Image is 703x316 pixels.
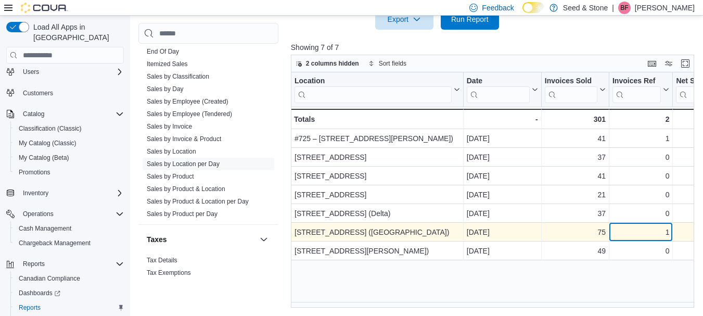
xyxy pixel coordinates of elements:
button: Export [375,9,433,30]
div: [STREET_ADDRESS][PERSON_NAME]) [295,245,460,258]
span: Sales by Invoice [147,123,192,131]
button: Promotions [10,165,128,180]
span: Itemized Sales [147,60,188,69]
button: Operations [2,207,128,221]
a: My Catalog (Beta) [15,151,73,164]
div: - [467,113,538,125]
span: Inventory [23,189,48,197]
span: Classification (Classic) [15,122,124,135]
span: Promotions [19,168,50,176]
span: Users [23,68,39,76]
span: My Catalog (Classic) [19,139,76,147]
button: Reports [2,257,128,271]
div: 41 [545,133,606,145]
span: Sales by Product per Day [147,210,218,219]
span: Users [19,66,124,78]
button: Keyboard shortcuts [646,57,658,70]
div: Totals [294,113,460,125]
div: #725 – [STREET_ADDRESS][PERSON_NAME]) [295,133,460,145]
div: Invoices Sold [545,77,597,103]
a: End Of Day [147,48,179,56]
button: Reports [19,258,49,270]
span: Classification (Classic) [19,124,82,133]
button: Users [19,66,43,78]
a: Sales by Product [147,173,194,181]
div: [STREET_ADDRESS] ([GEOGRAPHIC_DATA]) [295,226,460,239]
button: My Catalog (Classic) [10,136,128,150]
span: Chargeback Management [19,239,91,247]
p: | [612,2,614,14]
a: Sales by Employee (Tendered) [147,111,232,118]
p: Showing 7 of 7 [291,42,698,53]
a: Itemized Sales [147,61,188,68]
a: Sales by Employee (Created) [147,98,228,106]
button: Invoices Sold [545,77,606,103]
div: Taxes [138,255,278,284]
button: Date [467,77,538,103]
span: Sales by Location [147,148,196,156]
a: Sales by Classification [147,73,209,81]
button: Enter fullscreen [679,57,692,70]
div: [DATE] [467,226,538,239]
span: Customers [23,89,53,97]
button: Chargeback Management [10,236,128,250]
div: Date [467,77,530,103]
span: Dark Mode [522,13,523,14]
div: 0 [612,189,669,201]
span: Sales by Product & Location [147,185,225,194]
div: 0 [612,208,669,220]
span: 2 columns hidden [306,59,359,68]
button: Reports [10,300,128,315]
span: Operations [19,208,124,220]
button: Inventory [2,186,128,200]
span: Export [381,9,427,30]
div: Location [295,77,452,86]
div: [STREET_ADDRESS] [295,189,460,201]
span: Customers [19,86,124,99]
a: My Catalog (Classic) [15,137,81,149]
button: My Catalog (Beta) [10,150,128,165]
a: Sales by Invoice & Product [147,136,221,143]
span: Dashboards [19,289,60,297]
button: Run Report [441,9,499,30]
div: 1 [612,226,669,239]
div: [DATE] [467,151,538,164]
input: Dark Mode [522,2,544,13]
button: Location [295,77,460,103]
div: Location [295,77,452,103]
div: [DATE] [467,189,538,201]
h3: Taxes [147,235,167,245]
div: Date [467,77,530,86]
button: Inventory [19,187,53,199]
div: 0 [612,170,669,183]
span: Reports [19,258,124,270]
div: 0 [612,151,669,164]
div: 37 [545,151,606,164]
span: Sales by Employee (Tendered) [147,110,232,119]
a: Reports [15,301,45,314]
button: Classification (Classic) [10,121,128,136]
span: Dashboards [15,287,124,299]
div: 37 [545,208,606,220]
span: Feedback [482,3,514,13]
a: Sales by Day [147,86,184,93]
span: Sort fields [379,59,406,68]
a: Sales by Location [147,148,196,156]
img: Cova [21,3,68,13]
span: Reports [15,301,124,314]
div: 0 [612,245,669,258]
div: 1 [612,133,669,145]
div: [STREET_ADDRESS] [295,170,460,183]
span: Load All Apps in [GEOGRAPHIC_DATA] [29,22,124,43]
span: Reports [19,304,41,312]
a: Customers [19,87,57,99]
a: Promotions [15,166,55,179]
div: Sales [138,46,278,225]
span: Sales by Product [147,173,194,181]
span: My Catalog (Beta) [15,151,124,164]
div: [DATE] [467,245,538,258]
span: Catalog [19,108,124,120]
span: Sales by Location per Day [147,160,220,169]
p: Seed & Stone [563,2,608,14]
